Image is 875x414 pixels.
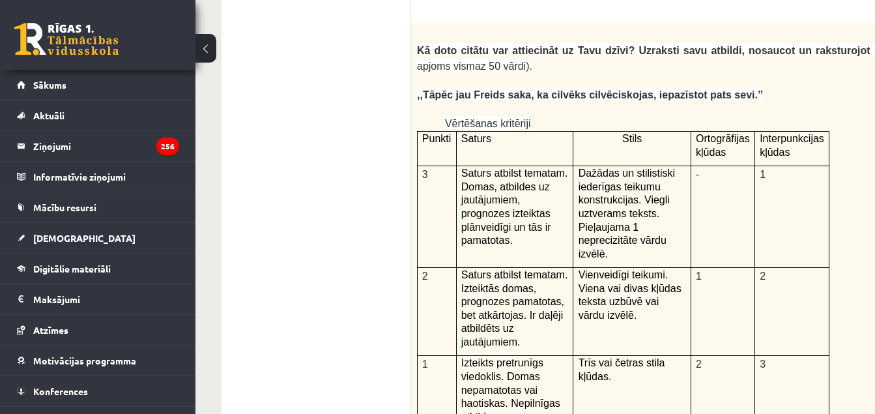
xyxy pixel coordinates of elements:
i: 256 [156,138,179,155]
body: Editor, wiswyg-editor-user-answer-47433878387660 [13,13,671,27]
a: Informatīvie ziņojumi [17,162,179,192]
body: Editor, wiswyg-editor-user-answer-47433875342180 [13,13,671,27]
a: Motivācijas programma [17,346,179,376]
a: Konferences [17,376,179,406]
span: Vērtēšanas kritēriji [445,118,531,129]
body: Editor, wiswyg-editor-user-answer-47433873881660 [13,13,671,27]
span: Motivācijas programma [33,355,136,366]
span: 2 [696,359,702,370]
span: Punkti [422,133,451,144]
span: Sākums [33,79,66,91]
legend: Informatīvie ziņojumi [33,162,179,192]
span: Digitālie materiāli [33,263,111,274]
legend: Maksājumi [33,284,179,314]
span: Saturs atbilst tematam. Domas, atbildes uz jautājumiem, prognozes izteiktas plānveidīgi un tās ir... [461,168,568,246]
span: Stils [622,133,642,144]
span: Atzīmes [33,324,68,336]
span: Konferences [33,385,88,397]
span: Saturs atbilst tematam. Izteiktās domas, prognozes pamatotas, bet atkārtojas. Ir daļēji atbildēts... [461,269,568,347]
span: [DEMOGRAPHIC_DATA] [33,232,136,244]
span: 2 [422,271,428,282]
span: Aktuāli [33,110,65,121]
span: Dažādas un stilistiski iederīgas teikumu konstrukcijas. Viegli uztverams teksts. Pieļaujama 1 nep... [579,168,676,259]
span: - [696,169,699,180]
a: Ziņojumi256 [17,131,179,161]
span: Mācību resursi [33,201,96,213]
a: [DEMOGRAPHIC_DATA] [17,223,179,253]
body: Editor, wiswyg-editor-user-answer-47433874609620 [13,13,671,27]
a: Maksājumi [17,284,179,314]
a: Atzīmes [17,315,179,345]
a: Aktuāli [17,100,179,130]
span: Ortogrāfijas kļūdas [696,133,750,158]
a: Rīgas 1. Tālmācības vidusskola [14,23,119,55]
span: Saturs [461,133,491,144]
span: 1 [422,359,428,370]
body: Editor, wiswyg-editor-user-answer-47433872802120 [13,13,671,27]
body: Editor, wiswyg-editor-user-answer-47433871753900 [13,13,671,27]
span: 2 [760,271,766,282]
a: Sākums [17,70,179,100]
span: 3 [422,169,428,180]
span: Vienveidīgi teikumi. Viena vai divas kļūdas teksta uzbūvē vai vārdu izvēlē. [579,269,681,321]
span: 3 [760,359,766,370]
a: Digitālie materiāli [17,254,179,284]
legend: Ziņojumi [33,131,179,161]
span: 1 [696,271,702,282]
span: Trīs vai četras stila kļūdas. [579,357,665,382]
span: ,,Tāpēc jau Freids saka, ka cilvēks cilvēciskojas, iepazīstot pats sevi.’’ [417,89,763,100]
a: Mācību resursi [17,192,179,222]
span: 1 [760,169,766,180]
span: Interpunkcijas kļūdas [760,133,824,158]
